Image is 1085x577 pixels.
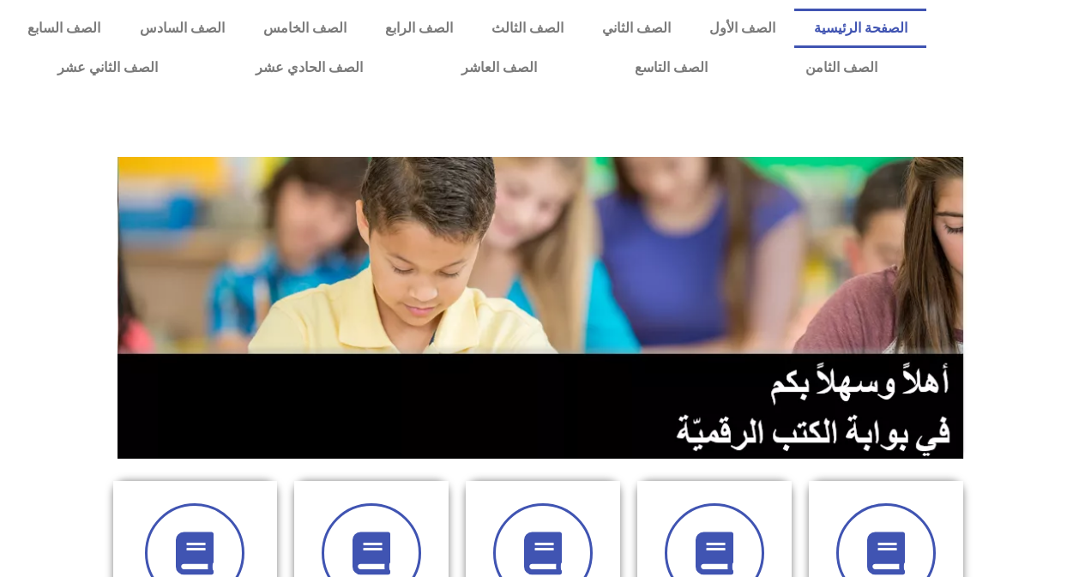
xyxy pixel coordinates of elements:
a: الصف الثالث [472,9,582,48]
a: الصف الحادي عشر [207,48,412,87]
a: الصف التاسع [586,48,756,87]
a: الصف الثاني [582,9,690,48]
a: الصف الثاني عشر [9,48,207,87]
a: الصف السابع [9,9,120,48]
a: الصف الخامس [244,9,365,48]
a: الصفحة الرئيسية [794,9,926,48]
a: الصف السادس [120,9,244,48]
a: الصف العاشر [413,48,586,87]
a: الصف الثامن [756,48,926,87]
a: الصف الأول [690,9,794,48]
a: الصف الرابع [365,9,472,48]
